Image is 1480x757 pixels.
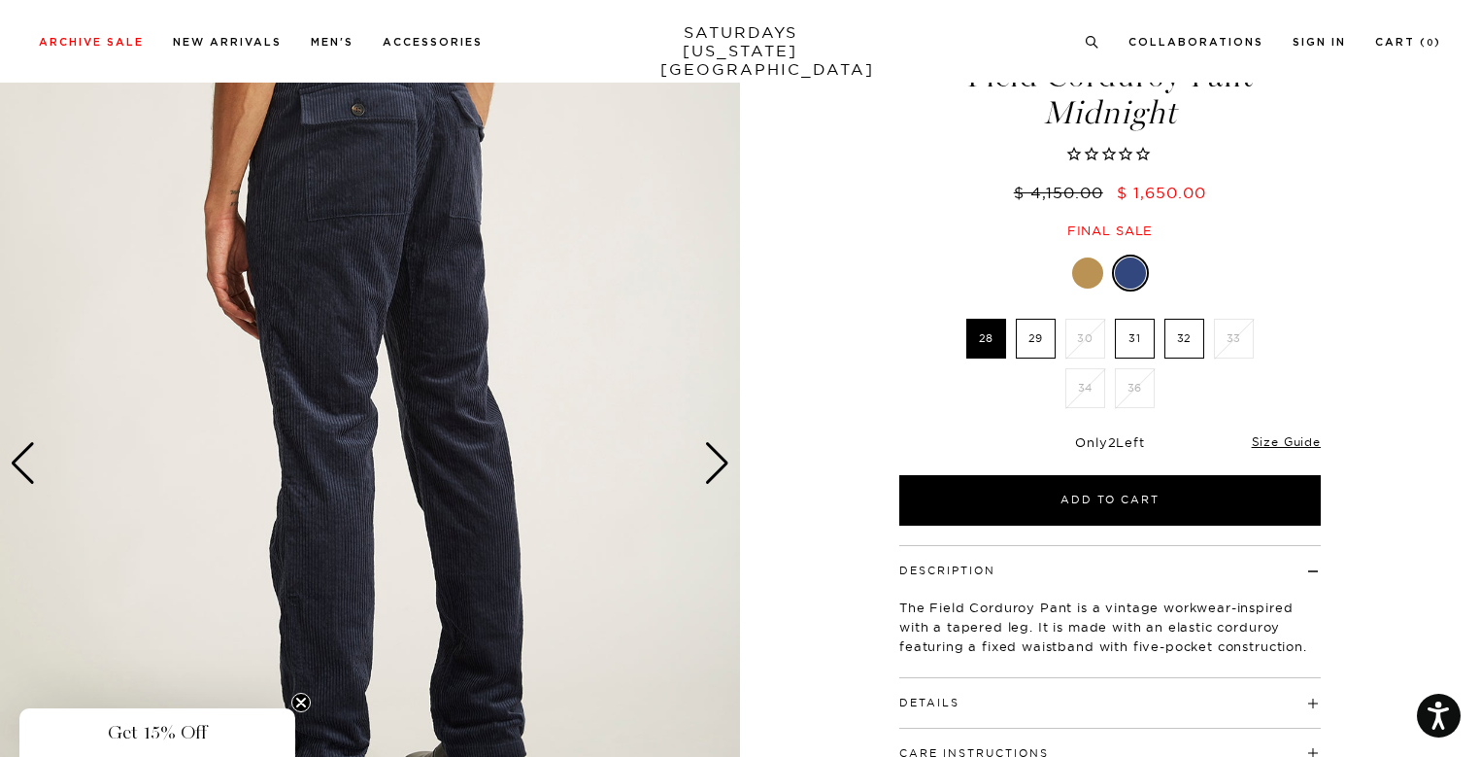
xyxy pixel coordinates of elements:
a: Archive Sale [39,37,144,48]
span: Midnight [896,97,1324,129]
a: Men's [311,37,353,48]
button: Description [899,566,995,576]
a: Size Guide [1252,434,1321,449]
label: 28 [966,319,1006,359]
div: Next slide [704,442,730,485]
div: Final sale [896,223,1324,239]
button: Add to Cart [899,475,1321,526]
label: 31 [1115,319,1155,359]
button: Close teaser [291,693,311,712]
span: 2 [1108,434,1117,450]
a: Collaborations [1128,37,1263,48]
small: 0 [1427,39,1434,48]
a: Sign In [1293,37,1346,48]
del: $ 4,150.00 [1014,183,1111,202]
div: Only Left [899,434,1321,451]
a: Cart (0) [1375,37,1441,48]
span: $ 1,650.00 [1117,183,1206,202]
span: Rated 0.0 out of 5 stars 0 reviews [896,145,1324,165]
p: The Field Corduroy Pant is a vintage workwear-inspired with a tapered leg. It is made with an ela... [899,598,1321,656]
a: New Arrivals [173,37,282,48]
div: Previous slide [10,442,36,485]
h1: Field Corduroy Pant [896,60,1324,129]
div: Get 15% OffClose teaser [19,708,295,757]
button: Details [899,698,959,708]
a: SATURDAYS[US_STATE][GEOGRAPHIC_DATA] [660,23,821,79]
label: 32 [1164,319,1204,359]
span: Get 15% Off [108,721,207,744]
a: Accessories [383,37,483,48]
label: 29 [1016,319,1056,359]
